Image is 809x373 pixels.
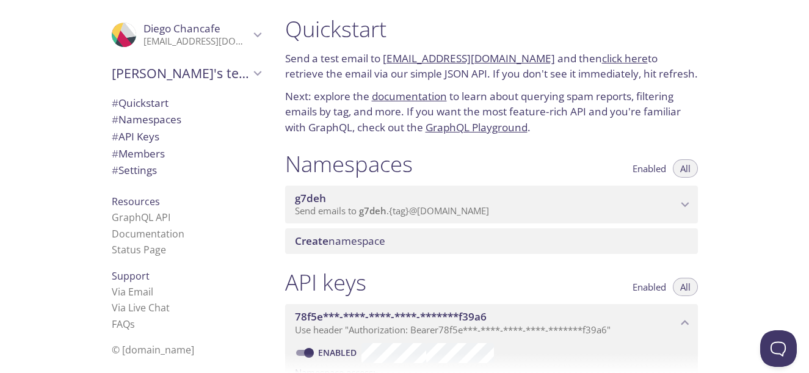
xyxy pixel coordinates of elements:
[295,234,385,248] span: namespace
[295,191,326,205] span: g7deh
[383,51,555,65] a: [EMAIL_ADDRESS][DOMAIN_NAME]
[673,159,698,178] button: All
[112,163,118,177] span: #
[112,343,194,357] span: © [DOMAIN_NAME]
[112,147,118,161] span: #
[112,301,170,314] a: Via Live Chat
[102,15,270,55] div: Diego Chancafe
[102,95,270,112] div: Quickstart
[285,186,698,223] div: g7deh namespace
[112,243,166,256] a: Status Page
[130,317,135,331] span: s
[316,347,361,358] a: Enabled
[112,112,118,126] span: #
[112,195,160,208] span: Resources
[102,57,270,89] div: Diego's team
[112,211,170,224] a: GraphQL API
[285,15,698,43] h1: Quickstart
[285,89,698,136] p: Next: explore the to learn about querying spam reports, filtering emails by tag, and more. If you...
[673,278,698,296] button: All
[112,227,184,241] a: Documentation
[143,35,250,48] p: [EMAIL_ADDRESS][DOMAIN_NAME]
[112,317,135,331] a: FAQ
[112,285,153,299] a: Via Email
[295,205,489,217] span: Send emails to . {tag} @[DOMAIN_NAME]
[112,65,250,82] span: [PERSON_NAME]'s team
[112,96,118,110] span: #
[112,96,169,110] span: Quickstart
[143,21,220,35] span: Diego Chancafe
[112,147,165,161] span: Members
[359,205,386,217] span: g7deh
[112,129,159,143] span: API Keys
[625,278,673,296] button: Enabled
[112,112,181,126] span: Namespaces
[102,128,270,145] div: API Keys
[285,269,366,296] h1: API keys
[295,234,328,248] span: Create
[372,89,447,103] a: documentation
[602,51,648,65] a: click here
[426,120,528,134] a: GraphQL Playground
[760,330,797,367] iframe: Help Scout Beacon - Open
[285,228,698,254] div: Create namespace
[112,163,157,177] span: Settings
[285,51,698,82] p: Send a test email to and then to retrieve the email via our simple JSON API. If you don't see it ...
[102,111,270,128] div: Namespaces
[112,269,150,283] span: Support
[102,145,270,162] div: Members
[112,129,118,143] span: #
[102,162,270,179] div: Team Settings
[625,159,673,178] button: Enabled
[285,150,413,178] h1: Namespaces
